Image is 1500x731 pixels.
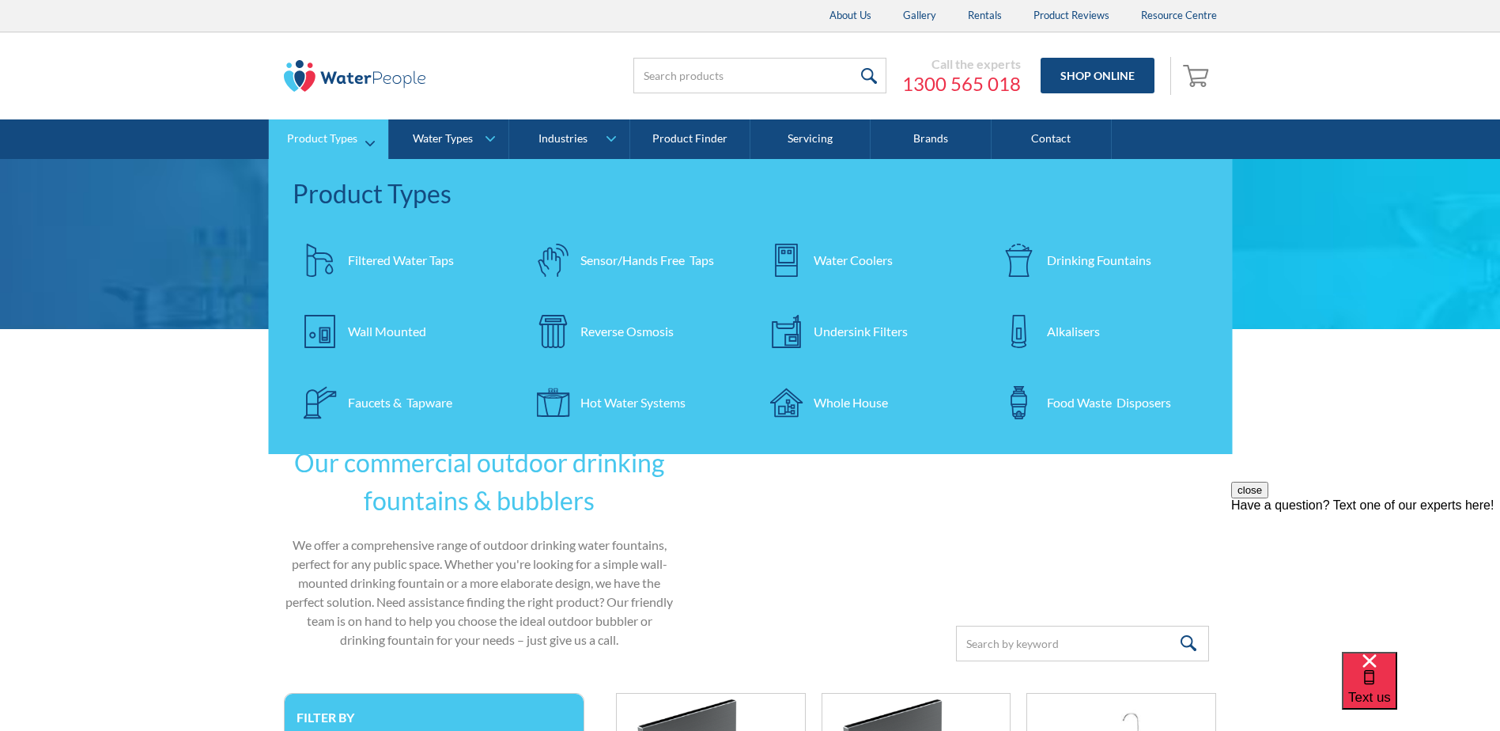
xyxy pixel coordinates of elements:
[992,375,1209,430] a: Food Waste Disposers
[284,60,426,92] img: The Water People
[525,375,742,430] a: Hot Water Systems
[293,304,510,359] a: Wall Mounted
[1179,57,1217,95] a: Open empty cart
[902,56,1021,72] div: Call the experts
[580,393,686,412] div: Hot Water Systems
[538,132,588,146] div: Industries
[525,304,742,359] a: Reverse Osmosis
[348,322,426,341] div: Wall Mounted
[389,119,508,159] a: Water Types
[633,58,886,93] input: Search products
[348,251,454,270] div: Filtered Water Taps
[269,119,388,159] a: Product Types
[580,322,674,341] div: Reverse Osmosis
[1342,652,1500,731] iframe: podium webchat widget bubble
[1047,393,1171,412] div: Food Waste Disposers
[814,251,893,270] div: Water Coolers
[284,444,676,520] h2: Our commercial outdoor drinking fountains & bubblers
[871,119,991,159] a: Brands
[284,536,676,650] p: We offer a comprehensive range of outdoor drinking water fountains, perfect for any public space....
[758,233,976,288] a: Water Coolers
[1183,62,1213,88] img: shopping cart
[297,710,572,725] h3: Filter by
[293,175,1209,213] div: Product Types
[1047,322,1100,341] div: Alkalisers
[413,132,473,146] div: Water Types
[1047,251,1151,270] div: Drinking Fountains
[992,304,1209,359] a: Alkalisers
[992,119,1112,159] a: Contact
[956,626,1209,661] input: Search by keyword
[269,159,1233,454] nav: Product Types
[750,119,871,159] a: Servicing
[1231,482,1500,672] iframe: podium webchat widget prompt
[348,393,452,412] div: Faucets & Tapware
[814,393,888,412] div: Whole House
[293,233,510,288] a: Filtered Water Taps
[758,375,976,430] a: Whole House
[1041,58,1154,93] a: Shop Online
[293,375,510,430] a: Faucets & Tapware
[758,304,976,359] a: Undersink Filters
[992,233,1209,288] a: Drinking Fountains
[525,233,742,288] a: Sensor/Hands Free Taps
[902,72,1021,96] a: 1300 565 018
[580,251,714,270] div: Sensor/Hands Free Taps
[814,322,908,341] div: Undersink Filters
[630,119,750,159] a: Product Finder
[287,132,357,146] div: Product Types
[509,119,629,159] a: Industries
